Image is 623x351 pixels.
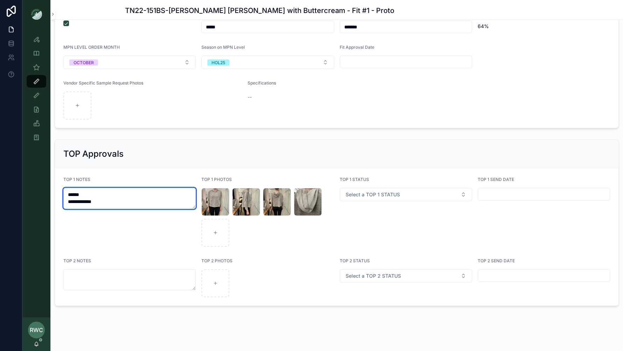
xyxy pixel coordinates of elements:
span: -- [248,94,252,101]
span: Specifications [248,80,276,86]
span: Fit Approval Date [340,45,374,50]
div: HOL25 [212,60,225,66]
span: 64% [478,23,610,30]
button: Select Button [201,56,334,69]
div: scrollable content [22,28,50,153]
span: TOP 2 NOTES [63,258,91,263]
h2: TOP Approvals [63,148,124,160]
span: TOP 2 SEND DATE [478,258,515,263]
span: RWC [30,326,43,334]
button: Select Button [340,269,472,283]
div: OCTOBER [74,60,94,66]
span: TOP 2 STATUS [340,258,370,263]
button: Select Button [340,188,472,201]
span: TOP 2 PHOTOS [201,258,233,263]
span: Select a TOP 2 STATUS [346,272,401,279]
span: MPN LEVEL ORDER MONTH [63,45,120,50]
span: TOP 1 PHOTOS [201,177,232,182]
span: TOP 1 STATUS [340,177,369,182]
h1: TN22-151BS-[PERSON_NAME] [PERSON_NAME] with Buttercream - Fit #1 - Proto [125,6,394,15]
span: Select a TOP 1 STATUS [346,191,400,198]
span: TOP 1 NOTES [63,177,90,182]
span: Season on MPN Level [201,45,245,50]
span: TOP 1 SEND DATE [478,177,514,182]
img: App logo [31,8,42,20]
span: Vendor Specific Sample Request Photos [63,80,143,86]
button: Select Button [63,56,196,69]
